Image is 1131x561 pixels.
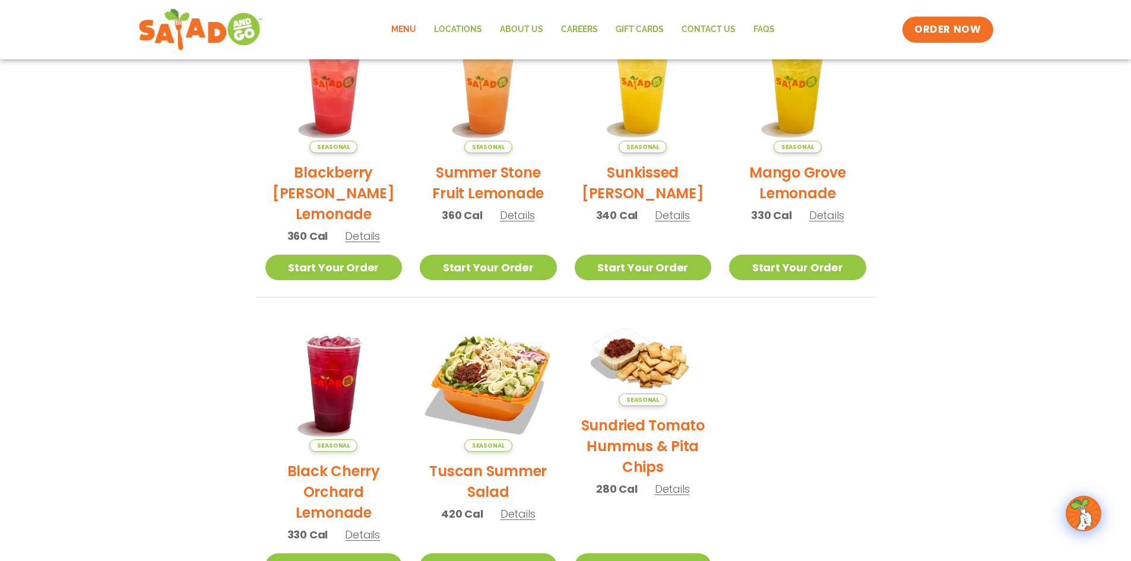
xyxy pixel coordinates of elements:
img: Product photo for Sunkissed Yuzu Lemonade [575,16,712,153]
img: Product photo for Mango Grove Lemonade [729,16,866,153]
span: 280 Cal [596,481,638,497]
a: ORDER NOW [902,17,993,43]
span: 360 Cal [287,228,328,244]
span: 420 Cal [441,506,483,522]
span: ORDER NOW [914,23,981,37]
img: Product photo for Tuscan Summer Salad [420,315,557,452]
a: FAQs [745,16,784,43]
a: GIFT CARDS [607,16,673,43]
h2: Summer Stone Fruit Lemonade [420,162,557,204]
span: Seasonal [464,141,512,153]
span: Details [655,481,690,496]
a: Contact Us [673,16,745,43]
span: 360 Cal [442,207,483,223]
a: Start Your Order [729,255,866,280]
span: 330 Cal [287,527,328,543]
span: Seasonal [774,141,822,153]
span: Seasonal [309,439,357,452]
img: wpChatIcon [1067,497,1100,530]
h2: Black Cherry Orchard Lemonade [265,461,403,523]
a: Locations [425,16,491,43]
a: About Us [491,16,552,43]
img: Product photo for Blackberry Bramble Lemonade [265,16,403,153]
img: Product photo for Black Cherry Orchard Lemonade [265,315,403,452]
span: Details [500,208,535,223]
h2: Blackberry [PERSON_NAME] Lemonade [265,162,403,224]
span: 340 Cal [596,207,638,223]
span: Seasonal [619,141,667,153]
h2: Tuscan Summer Salad [420,461,557,502]
nav: Menu [382,16,784,43]
a: Start Your Order [420,255,557,280]
span: 330 Cal [751,207,792,223]
span: Details [655,208,690,223]
img: Product photo for Summer Stone Fruit Lemonade [420,16,557,153]
span: Details [809,208,844,223]
img: Product photo for Sundried Tomato Hummus & Pita Chips [575,315,712,407]
img: new-SAG-logo-768×292 [138,6,264,53]
span: Details [345,527,380,542]
a: Start Your Order [575,255,712,280]
h2: Sunkissed [PERSON_NAME] [575,162,712,204]
a: Careers [552,16,607,43]
span: Seasonal [309,141,357,153]
span: Details [345,229,380,243]
h2: Sundried Tomato Hummus & Pita Chips [575,415,712,477]
h2: Mango Grove Lemonade [729,162,866,204]
a: Menu [382,16,425,43]
a: Start Your Order [265,255,403,280]
span: Seasonal [619,394,667,406]
span: Seasonal [464,439,512,452]
span: Details [500,506,536,521]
